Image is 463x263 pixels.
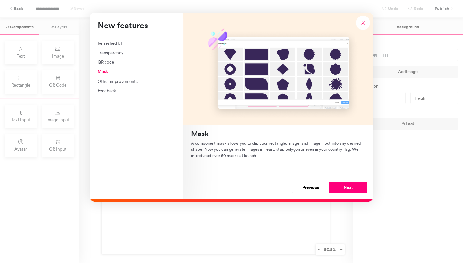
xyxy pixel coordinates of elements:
[98,20,175,31] h3: New features
[292,182,367,193] div: Navigation button
[98,40,175,46] div: Refreshed UI
[432,232,455,255] iframe: Drift Widget Chat Controller
[98,68,175,75] div: Mask
[98,78,175,84] div: Other improvements
[98,59,175,65] div: QR code
[191,140,365,158] p: A component mask allows you to clip your rectangle, image, and image input into any desired shape...
[191,129,365,138] h4: Mask
[98,88,175,94] div: Feedback
[90,13,373,202] div: New features
[98,49,175,56] div: Transparency
[329,182,367,193] button: Next
[292,182,329,193] button: Previous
